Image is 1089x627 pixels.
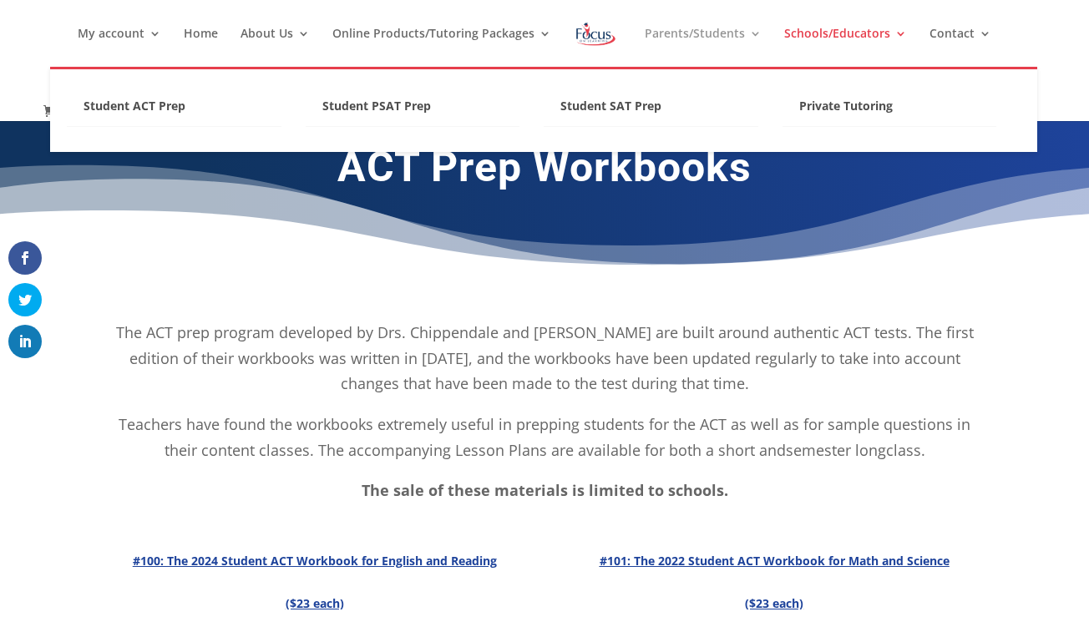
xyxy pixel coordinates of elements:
[574,19,617,49] img: Focus on Learning
[286,595,344,611] strong: ($23 each)
[78,28,161,67] a: My account
[306,94,520,127] a: Student PSAT Prep
[332,28,551,67] a: Online Products/Tutoring Packages
[133,553,497,569] strong: #100: The 2024 Student ACT Workbook for English and Reading
[67,94,281,127] a: Student ACT Prep
[362,480,728,500] strong: The sale of these materials is limited to schools.
[786,440,886,460] g: semester long
[783,94,997,127] a: Private Tutoring
[784,28,907,67] a: Schools/Educators
[645,28,762,67] a: Parents/Students
[600,553,950,569] strong: #101: The 2022 Student ACT Workbook for Math and Science
[745,595,803,611] strong: ($23 each)
[109,142,980,200] h1: ACT Prep Workbooks
[544,94,758,127] a: Student SAT Prep
[109,412,980,478] p: Teachers have found the workbooks extremely useful in prepping students for the ACT as well as fo...
[109,320,980,412] p: The ACT prep program developed by Drs. Chippendale and [PERSON_NAME] are built around authentic A...
[184,28,218,67] a: Home
[241,28,310,67] a: About Us
[929,28,991,67] a: Contact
